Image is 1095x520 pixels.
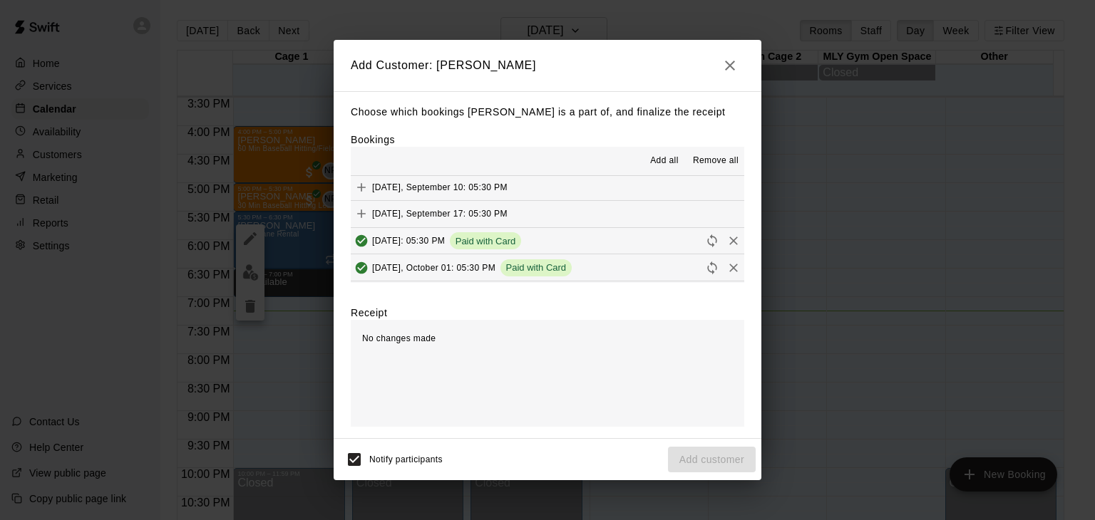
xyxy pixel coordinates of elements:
[372,209,508,219] span: [DATE], September 17: 05:30 PM
[351,228,744,254] button: Added & Paid[DATE]: 05:30 PMPaid with CardRescheduleRemove
[687,150,744,172] button: Remove all
[723,235,744,246] span: Remove
[369,454,443,464] span: Notify participants
[701,261,723,272] span: Reschedule
[693,154,739,168] span: Remove all
[723,261,744,272] span: Remove
[372,182,508,192] span: [DATE], September 10: 05:30 PM
[351,281,744,308] button: Added & Paid[DATE], October 08: 05:30 PMPaid with CardRescheduleRemove
[450,236,522,246] span: Paid with Card
[351,103,744,121] p: Choose which bookings [PERSON_NAME] is a part of, and finalize the receipt
[372,236,445,246] span: [DATE]: 05:30 PM
[701,235,723,246] span: Reschedule
[351,174,744,200] button: Add[DATE], September 10: 05:30 PM
[351,254,744,281] button: Added & Paid[DATE], October 01: 05:30 PMPaid with CardRescheduleRemove
[351,134,395,145] label: Bookings
[372,262,495,272] span: [DATE], October 01: 05:30 PM
[334,40,761,91] h2: Add Customer: [PERSON_NAME]
[650,154,679,168] span: Add all
[351,257,372,279] button: Added & Paid
[642,150,687,172] button: Add all
[351,208,372,219] span: Add
[362,333,436,343] span: No changes made
[351,181,372,192] span: Add
[351,306,387,320] label: Receipt
[351,201,744,227] button: Add[DATE], September 17: 05:30 PM
[500,262,572,273] span: Paid with Card
[351,230,372,251] button: Added & Paid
